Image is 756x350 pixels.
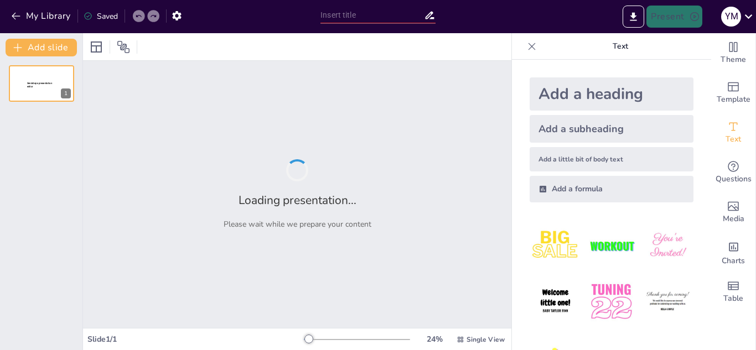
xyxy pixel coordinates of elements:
div: Add a heading [530,77,693,111]
span: Media [723,213,744,225]
button: Add slide [6,39,77,56]
img: 5.jpeg [586,276,637,327]
span: Single View [467,335,505,344]
button: Export to PowerPoint [623,6,644,28]
div: Add a little bit of body text [530,147,693,171]
span: Text [726,133,741,145]
div: 24 % [421,334,448,344]
button: My Library [8,7,75,25]
span: Template [717,93,750,106]
img: 6.jpeg [642,276,693,327]
div: Y M [721,7,741,27]
span: Charts [722,255,745,267]
div: Add a formula [530,176,693,202]
div: Change the overall theme [711,33,755,73]
div: Add images, graphics, shapes or video [711,192,755,232]
p: Please wait while we prepare your content [224,219,371,229]
div: Add ready made slides [711,73,755,113]
div: Layout [87,38,105,56]
h2: Loading presentation... [239,192,356,208]
button: Y M [721,6,741,28]
input: Insert title [320,7,424,23]
button: Present [646,6,702,28]
div: Add text boxes [711,113,755,153]
span: Table [723,292,743,305]
div: Add a subheading [530,115,693,143]
img: 1.jpeg [530,220,581,271]
div: Saved [84,11,118,22]
span: Position [117,40,130,54]
img: 2.jpeg [586,220,637,271]
div: Add charts and graphs [711,232,755,272]
div: Add a table [711,272,755,312]
p: Text [541,33,700,60]
span: Theme [721,54,746,66]
img: 3.jpeg [642,220,693,271]
img: 4.jpeg [530,276,581,327]
span: Sendsteps presentation editor [27,82,52,88]
div: Slide 1 / 1 [87,334,304,344]
div: Get real-time input from your audience [711,153,755,192]
div: 1 [61,88,71,98]
span: Questions [716,173,752,185]
div: 1 [9,65,74,102]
